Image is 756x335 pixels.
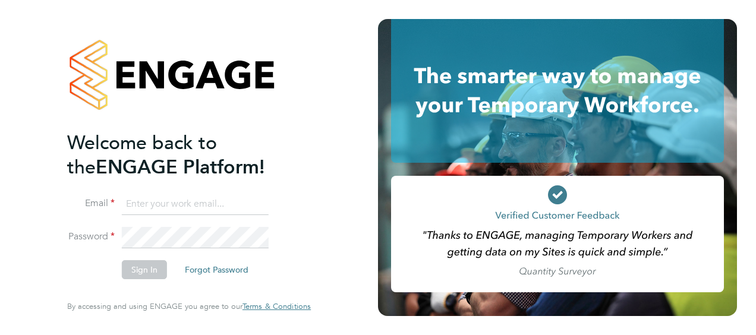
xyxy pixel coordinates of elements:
button: Sign In [122,260,167,279]
label: Email [67,197,115,210]
span: Welcome back to the [67,131,217,179]
label: Password [67,230,115,243]
a: Terms & Conditions [242,302,311,311]
h2: ENGAGE Platform! [67,131,299,179]
span: Terms & Conditions [242,301,311,311]
span: By accessing and using ENGAGE you agree to our [67,301,311,311]
input: Enter your work email... [122,194,269,215]
button: Forgot Password [175,260,258,279]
